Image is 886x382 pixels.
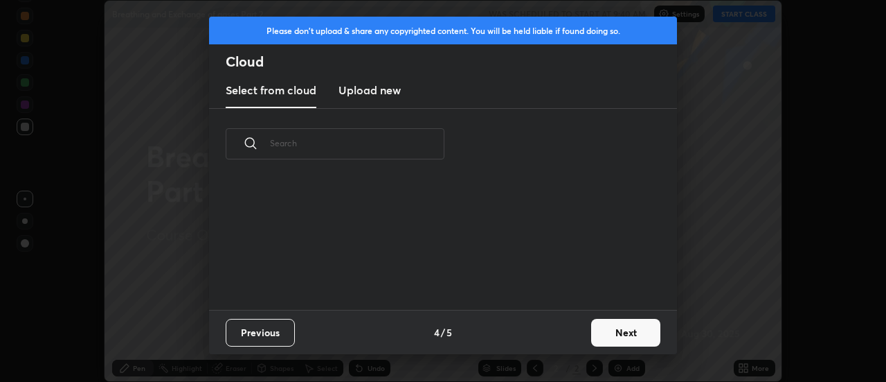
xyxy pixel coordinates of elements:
h3: Upload new [338,82,401,98]
h2: Cloud [226,53,677,71]
div: grid [209,175,660,310]
h3: Select from cloud [226,82,316,98]
h4: 5 [446,325,452,340]
div: Please don't upload & share any copyrighted content. You will be held liable if found doing so. [209,17,677,44]
input: Search [270,114,444,173]
button: Next [591,319,660,347]
button: Previous [226,319,295,347]
h4: 4 [434,325,440,340]
h4: / [441,325,445,340]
